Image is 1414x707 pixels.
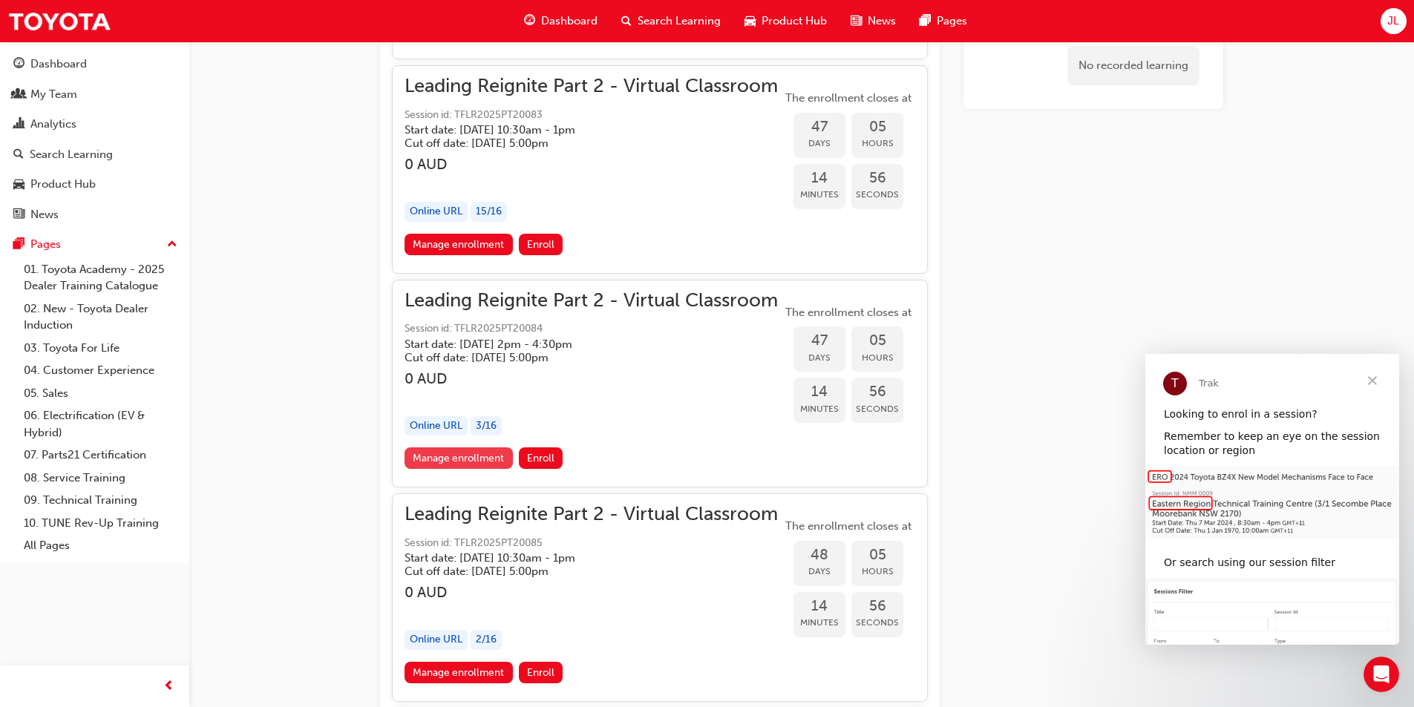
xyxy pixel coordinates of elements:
[609,6,733,36] a: search-iconSearch Learning
[920,12,931,30] span: pages-icon
[851,401,903,418] span: Seconds
[13,178,24,191] span: car-icon
[793,332,845,349] span: 47
[851,186,903,203] span: Seconds
[18,404,183,444] a: 06. Electrification (EV & Hybrid)
[762,13,827,30] span: Product Hub
[527,666,554,679] span: Enroll
[405,338,754,351] h5: Start date: [DATE] 2pm - 4:30pm
[793,614,845,631] span: Minutes
[1067,46,1199,85] div: No recorded learning
[6,50,183,78] a: Dashboard
[405,630,468,650] div: Online URL
[405,202,468,222] div: Online URL
[405,78,915,260] button: Leading Reignite Part 2 - Virtual ClassroomSession id: TFLR2025PT20083Start date: [DATE] 10:30am ...
[782,90,915,107] span: The enrollment closes at
[527,238,554,251] span: Enroll
[13,148,24,162] span: search-icon
[6,47,183,231] button: DashboardMy TeamAnalyticsSearch LearningProduct HubNews
[30,146,113,163] div: Search Learning
[851,547,903,564] span: 05
[6,141,183,168] a: Search Learning
[793,598,845,615] span: 14
[6,201,183,228] a: News
[839,6,908,36] a: news-iconNews
[405,584,778,601] h3: 0 AUD
[405,137,754,150] h5: Cut off date: [DATE] 5:00pm
[1145,354,1399,645] iframe: Intercom live chat message
[851,563,903,580] span: Hours
[793,563,845,580] span: Days
[1364,657,1399,692] iframe: Intercom live chat
[793,170,845,187] span: 14
[405,551,754,565] h5: Start date: [DATE] 10:30am - 1pm
[405,123,754,137] h5: Start date: [DATE] 10:30am - 1pm
[519,662,563,683] button: Enroll
[1381,8,1407,34] button: JL
[471,202,507,222] div: 15 / 16
[744,12,756,30] span: car-icon
[405,447,513,469] a: Manage enrollment
[638,13,721,30] span: Search Learning
[793,547,845,564] span: 48
[18,359,183,382] a: 04. Customer Experience
[733,6,839,36] a: car-iconProduct Hub
[405,156,778,173] h3: 0 AUD
[782,304,915,321] span: The enrollment closes at
[851,598,903,615] span: 56
[405,535,778,552] span: Session id: TFLR2025PT20085
[30,206,59,223] div: News
[519,447,563,469] button: Enroll
[30,176,96,193] div: Product Hub
[13,88,24,102] span: people-icon
[18,258,183,297] a: 01. Toyota Academy - 2025 Dealer Training Catalogue
[30,116,76,133] div: Analytics
[621,12,632,30] span: search-icon
[527,452,554,464] span: Enroll
[908,6,979,36] a: pages-iconPages
[30,86,77,103] div: My Team
[405,662,513,683] a: Manage enrollment
[13,238,24,251] span: pages-icon
[782,518,915,535] span: The enrollment closes at
[18,337,183,360] a: 03. Toyota For Life
[524,12,535,30] span: guage-icon
[405,351,754,364] h5: Cut off date: [DATE] 5:00pm
[13,118,24,131] span: chart-icon
[18,512,183,535] a: 10. TUNE Rev-Up Training
[30,56,87,73] div: Dashboard
[937,13,967,30] span: Pages
[167,235,177,254] span: up-icon
[793,135,845,152] span: Days
[405,416,468,436] div: Online URL
[6,111,183,138] a: Analytics
[851,349,903,366] span: Hours
[793,119,845,136] span: 47
[405,565,754,578] h5: Cut off date: [DATE] 5:00pm
[851,135,903,152] span: Hours
[541,13,598,30] span: Dashboard
[405,370,778,387] h3: 0 AUD
[471,416,502,436] div: 3 / 16
[512,6,609,36] a: guage-iconDashboard
[851,12,862,30] span: news-icon
[6,81,183,108] a: My Team
[793,186,845,203] span: Minutes
[13,58,24,71] span: guage-icon
[18,467,183,490] a: 08. Service Training
[405,292,915,475] button: Leading Reignite Part 2 - Virtual ClassroomSession id: TFLR2025PT20084Start date: [DATE] 2pm - 4:...
[18,489,183,512] a: 09. Technical Training
[851,170,903,187] span: 56
[18,382,183,405] a: 05. Sales
[6,171,183,198] a: Product Hub
[1387,13,1399,30] span: JL
[7,4,111,38] img: Trak
[405,107,778,124] span: Session id: TFLR2025PT20083
[18,534,183,557] a: All Pages
[519,234,563,255] button: Enroll
[405,506,915,688] button: Leading Reignite Part 2 - Virtual ClassroomSession id: TFLR2025PT20085Start date: [DATE] 10:30am ...
[793,384,845,401] span: 14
